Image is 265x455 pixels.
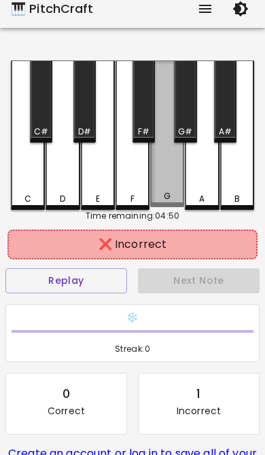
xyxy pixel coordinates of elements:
div: D [60,193,65,205]
div: B [234,193,240,205]
p: Incorrect [177,404,221,418]
div: G# [178,126,192,138]
div: 1 [196,384,200,404]
div: C# [34,126,48,138]
div: A# [219,126,232,138]
div: F# [138,126,149,138]
div: A [199,193,205,205]
div: Time remaining: 04:50 [11,210,254,222]
div: D# [78,126,91,138]
div: G [164,190,171,202]
h6: ❄️ [12,310,253,325]
div: F [130,193,135,205]
p: Correct [48,404,85,418]
button: Replay [5,268,127,293]
div: ❌ Incorrect [14,236,251,253]
div: C [24,193,31,205]
div: E [96,193,100,205]
span: Streak: 0 [12,342,253,356]
div: 0 [63,384,70,404]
